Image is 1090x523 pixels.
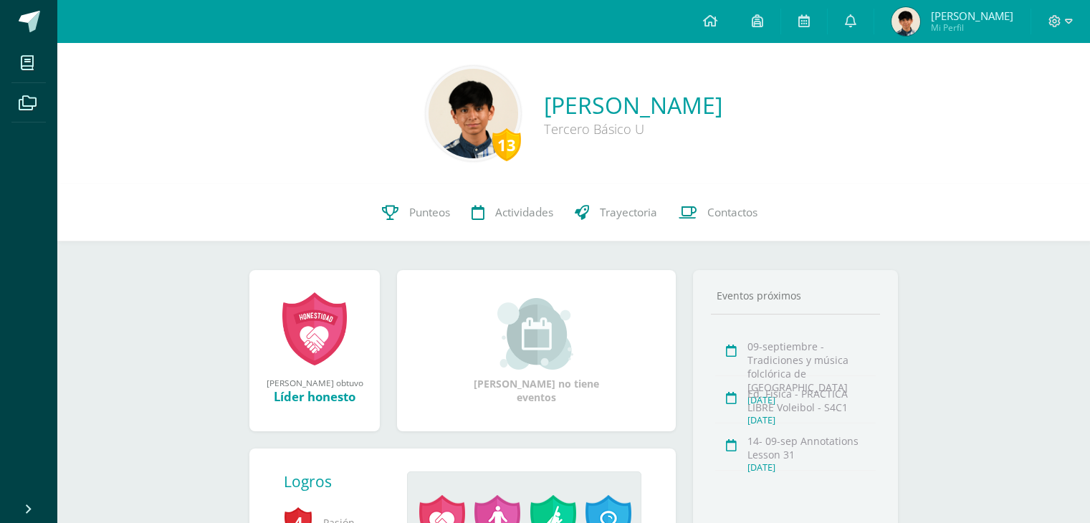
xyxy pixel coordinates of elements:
span: Trayectoria [600,205,657,220]
img: f8efb56c4dccdd8a2bf15b3a20387d91.png [429,69,518,158]
div: 14- 09-sep Annotations Lesson 31 [747,434,876,461]
a: [PERSON_NAME] [544,90,722,120]
div: [DATE] [747,461,876,474]
div: [PERSON_NAME] obtuvo [264,377,365,388]
img: f76073ca312b03dd87f23b6b364bf11e.png [891,7,920,36]
div: 13 [492,128,521,161]
div: 09-septiembre - Tradiciones y música folclórica de [GEOGRAPHIC_DATA] [747,340,876,394]
div: Líder honesto [264,388,365,405]
div: [DATE] [747,414,876,426]
div: Eventos próximos [711,289,880,302]
span: Contactos [707,205,757,220]
a: Trayectoria [564,184,668,241]
div: Ed. Física - PRACTICA LIBRE Voleibol - S4C1 [747,387,876,414]
span: Actividades [495,205,553,220]
img: event_small.png [497,298,575,370]
div: Logros [284,471,396,491]
div: [PERSON_NAME] no tiene eventos [465,298,608,404]
a: Contactos [668,184,768,241]
a: Punteos [371,184,461,241]
span: [PERSON_NAME] [931,9,1013,23]
a: Actividades [461,184,564,241]
span: Mi Perfil [931,21,1013,34]
div: Tercero Básico U [544,120,722,138]
span: Punteos [409,205,450,220]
